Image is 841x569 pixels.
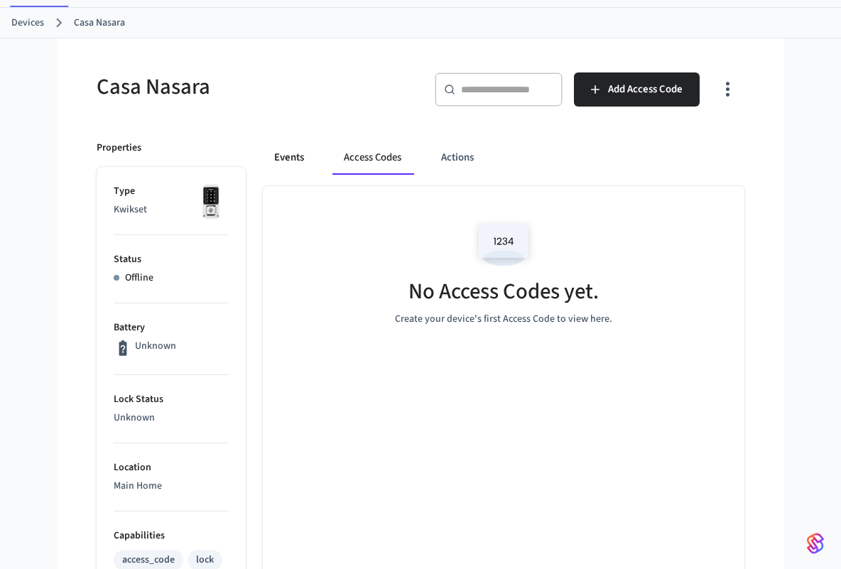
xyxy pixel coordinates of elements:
[332,141,413,175] button: Access Codes
[472,215,536,275] img: Access Codes Empty State
[807,532,824,555] img: SeamLogoGradient.69752ec5.svg
[114,529,229,543] p: Capabilities
[122,553,175,568] div: access_code
[430,141,485,175] button: Actions
[11,16,44,31] a: Devices
[114,252,229,267] p: Status
[114,411,229,426] p: Unknown
[114,184,229,199] p: Type
[114,202,229,217] p: Kwikset
[193,184,229,220] img: Kwikset Halo Touchscreen Wifi Enabled Smart Lock, Polished Chrome, Front
[114,460,229,475] p: Location
[574,72,700,107] button: Add Access Code
[74,16,125,31] a: Casa Nasara
[395,312,612,327] p: Create your device's first Access Code to view here.
[114,320,229,335] p: Battery
[114,392,229,407] p: Lock Status
[125,271,153,286] p: Offline
[408,277,599,306] h5: No Access Codes yet.
[114,479,229,494] p: Main Home
[263,141,315,175] button: Events
[196,553,214,568] div: lock
[608,80,683,99] span: Add Access Code
[263,141,744,175] div: ant example
[135,339,176,354] p: Unknown
[97,141,141,156] p: Properties
[97,72,412,102] h5: Casa Nasara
